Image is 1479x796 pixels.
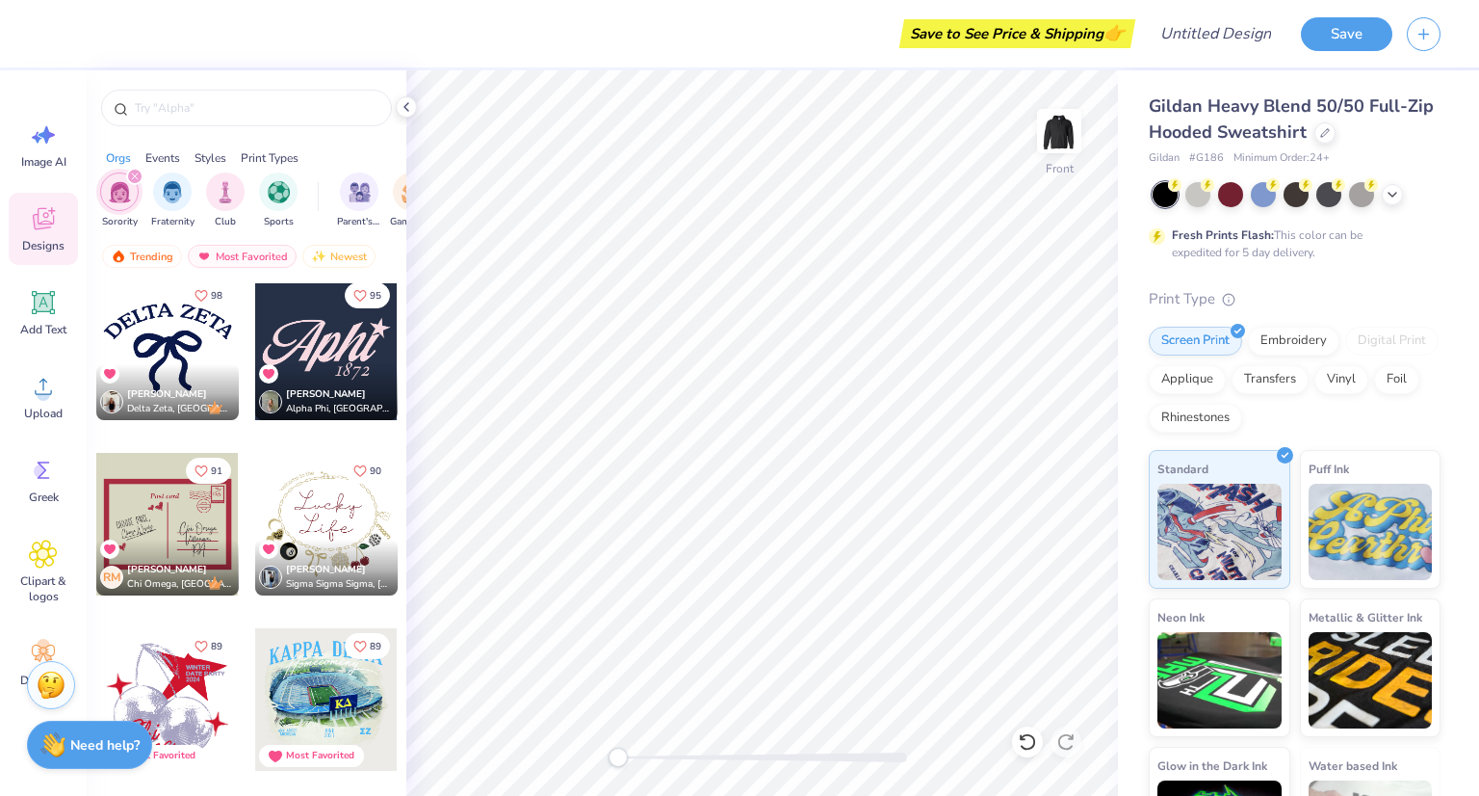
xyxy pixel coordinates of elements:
[100,172,139,229] div: filter for Sorority
[206,172,245,229] div: filter for Club
[390,215,434,229] span: Game Day
[390,172,434,229] div: filter for Game Day
[215,181,236,203] img: Club Image
[102,245,182,268] div: Trending
[127,749,195,763] div: Most Favorited
[370,642,381,651] span: 89
[195,149,226,167] div: Styles
[1157,459,1208,479] span: Standard
[29,490,59,505] span: Greek
[1149,288,1440,310] div: Print Type
[1172,226,1409,261] div: This color can be expedited for 5 day delivery.
[1374,365,1419,394] div: Foil
[151,172,195,229] div: filter for Fraternity
[1145,14,1286,53] input: Untitled Design
[109,181,131,203] img: Sorority Image
[1149,404,1242,433] div: Rhinestones
[241,149,298,167] div: Print Types
[151,172,195,229] button: filter button
[259,172,298,229] button: filter button
[127,387,207,401] span: [PERSON_NAME]
[1103,21,1125,44] span: 👉
[1040,112,1078,150] img: Front
[1309,607,1422,627] span: Metallic & Glitter Ink
[186,282,231,308] button: Like
[337,172,381,229] button: filter button
[1309,632,1433,729] img: Metallic & Glitter Ink
[1309,484,1433,580] img: Puff Ink
[402,181,424,203] img: Game Day Image
[102,215,138,229] span: Sorority
[133,98,379,118] input: Try "Alpha"
[1149,94,1434,144] span: Gildan Heavy Blend 50/50 Full-Zip Hooded Sweatshirt
[337,215,381,229] span: Parent's Weekend
[100,172,139,229] button: filter button
[286,577,390,592] span: Sigma Sigma Sigma, [GEOGRAPHIC_DATA]
[186,458,231,484] button: Like
[196,250,212,263] img: most_fav.gif
[345,633,390,659] button: Like
[390,172,434,229] button: filter button
[111,250,126,263] img: trending.gif
[1157,607,1205,627] span: Neon Ink
[1149,365,1226,394] div: Applique
[162,181,183,203] img: Fraternity Image
[1314,365,1368,394] div: Vinyl
[127,402,231,416] span: Delta Zeta, [GEOGRAPHIC_DATA]
[345,458,390,484] button: Like
[337,172,381,229] div: filter for Parent's Weekend
[1301,17,1392,51] button: Save
[186,633,231,659] button: Like
[106,149,131,167] div: Orgs
[151,215,195,229] span: Fraternity
[20,322,66,337] span: Add Text
[1149,327,1242,356] div: Screen Print
[1149,150,1180,167] span: Gildan
[20,673,66,688] span: Decorate
[349,181,371,203] img: Parent's Weekend Image
[70,736,140,755] strong: Need help?
[206,172,245,229] button: filter button
[302,245,376,268] div: Newest
[1233,150,1330,167] span: Minimum Order: 24 +
[1172,227,1274,243] strong: Fresh Prints Flash:
[22,238,65,253] span: Designs
[370,466,381,476] span: 90
[370,291,381,301] span: 95
[264,215,294,229] span: Sports
[1189,150,1224,167] span: # G186
[188,245,297,268] div: Most Favorited
[609,748,628,767] div: Accessibility label
[1157,632,1282,729] img: Neon Ink
[145,149,180,167] div: Events
[1309,756,1397,776] span: Water based Ink
[259,172,298,229] div: filter for Sports
[904,19,1130,48] div: Save to See Price & Shipping
[311,250,326,263] img: newest.gif
[127,577,231,592] span: Chi Omega, [GEOGRAPHIC_DATA]
[100,566,123,589] div: RM
[1232,365,1309,394] div: Transfers
[1345,327,1439,356] div: Digital Print
[211,466,222,476] span: 91
[286,749,354,763] div: Most Favorited
[1248,327,1339,356] div: Embroidery
[211,291,222,301] span: 98
[24,406,63,421] span: Upload
[286,402,390,416] span: Alpha Phi, [GEOGRAPHIC_DATA][US_STATE], [PERSON_NAME]
[268,181,290,203] img: Sports Image
[215,215,236,229] span: Club
[286,563,366,576] span: [PERSON_NAME]
[1309,459,1349,479] span: Puff Ink
[12,573,75,604] span: Clipart & logos
[211,642,222,651] span: 89
[127,563,207,576] span: [PERSON_NAME]
[21,154,66,170] span: Image AI
[286,387,366,401] span: [PERSON_NAME]
[1046,160,1074,177] div: Front
[1157,484,1282,580] img: Standard
[345,282,390,308] button: Like
[1157,756,1267,776] span: Glow in the Dark Ink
